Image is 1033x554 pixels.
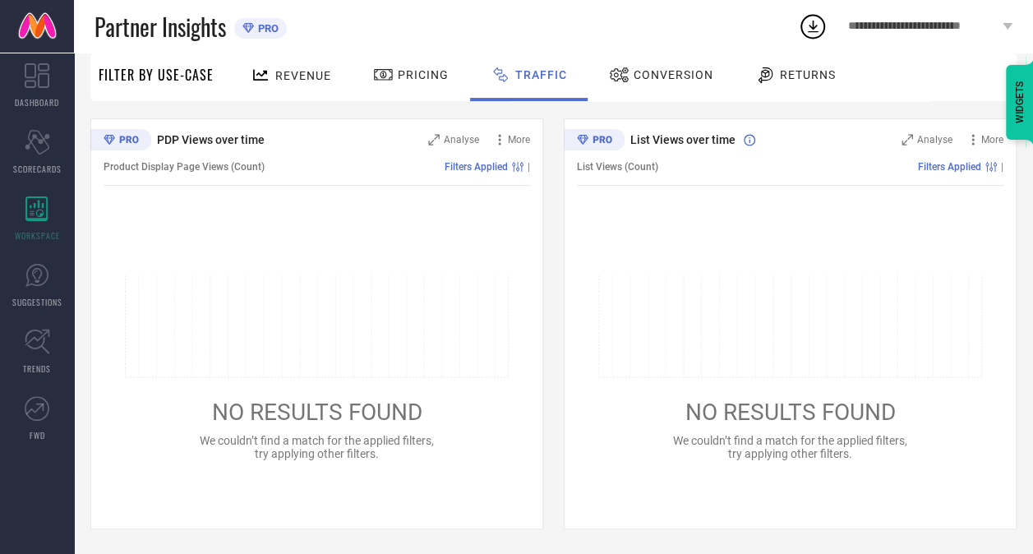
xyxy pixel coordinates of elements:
[157,133,265,146] span: PDP Views over time
[95,10,226,44] span: Partner Insights
[564,129,625,154] div: Premium
[981,134,1003,145] span: More
[515,68,567,81] span: Traffic
[15,96,59,108] span: DASHBOARD
[634,68,713,81] span: Conversion
[673,434,907,460] span: We couldn’t find a match for the applied filters, try applying other filters.
[630,133,736,146] span: List Views over time
[104,161,265,173] span: Product Display Page Views (Count)
[23,362,51,375] span: TRENDS
[798,12,828,41] div: Open download list
[1001,161,1003,173] span: |
[254,22,279,35] span: PRO
[398,68,449,81] span: Pricing
[30,429,45,441] span: FWD
[444,134,479,145] span: Analyse
[428,134,440,145] svg: Zoom
[445,161,508,173] span: Filters Applied
[918,161,981,173] span: Filters Applied
[90,129,151,154] div: Premium
[12,296,62,308] span: SUGGESTIONS
[15,229,60,242] span: WORKSPACE
[917,134,952,145] span: Analyse
[528,161,530,173] span: |
[275,69,331,82] span: Revenue
[902,134,913,145] svg: Zoom
[13,163,62,175] span: SCORECARDS
[508,134,530,145] span: More
[99,65,214,85] span: Filter By Use-Case
[577,161,658,173] span: List Views (Count)
[685,399,896,426] span: NO RESULTS FOUND
[780,68,836,81] span: Returns
[212,399,422,426] span: NO RESULTS FOUND
[200,434,434,460] span: We couldn’t find a match for the applied filters, try applying other filters.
